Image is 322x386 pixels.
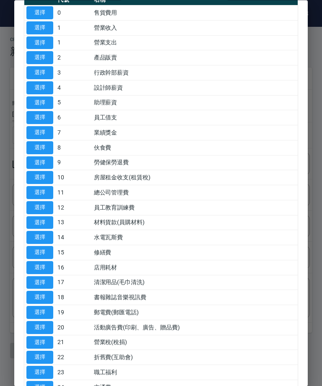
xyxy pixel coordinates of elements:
[26,52,53,65] button: 選擇
[92,96,298,111] td: 助理薪資
[26,141,53,154] button: 選擇
[55,65,92,80] td: 3
[26,321,53,334] button: 選擇
[55,5,92,21] td: 0
[26,231,53,244] button: 選擇
[55,185,92,200] td: 11
[26,291,53,304] button: 選擇
[55,155,92,171] td: 9
[26,7,53,20] button: 選擇
[26,276,53,289] button: 選擇
[92,80,298,96] td: 設計師薪資
[55,230,92,245] td: 14
[26,366,53,379] button: 選擇
[92,5,298,21] td: 售貨費用
[55,50,92,65] td: 2
[92,335,298,350] td: 營業稅(稅捐)
[55,215,92,231] td: 13
[55,275,92,290] td: 17
[92,185,298,200] td: 總公司管理費
[26,336,53,349] button: 選擇
[55,350,92,365] td: 22
[26,171,53,184] button: 選擇
[55,80,92,96] td: 4
[26,156,53,169] button: 選擇
[55,245,92,260] td: 15
[26,96,53,109] button: 選擇
[92,21,298,36] td: 營業收入
[55,125,92,140] td: 7
[92,200,298,215] td: 員工教育訓練費
[26,81,53,94] button: 選擇
[26,216,53,229] button: 選擇
[55,305,92,320] td: 19
[26,127,53,140] button: 選擇
[55,260,92,275] td: 16
[92,320,298,335] td: 活動廣告費(印刷、廣告、贈品費)
[92,230,298,245] td: 水電瓦斯費
[26,187,53,199] button: 選擇
[26,306,53,319] button: 選擇
[55,170,92,185] td: 10
[55,320,92,335] td: 20
[92,275,298,290] td: 清潔用品(毛巾清洗)
[55,36,92,51] td: 1
[55,140,92,155] td: 8
[92,140,298,155] td: 伙食費
[92,350,298,365] td: 折舊費(互助會)
[92,155,298,171] td: 勞健保勞退費
[26,261,53,274] button: 選擇
[26,111,53,124] button: 選擇
[92,305,298,320] td: 郵電費(郵匯電話)
[92,50,298,65] td: 產品販賣
[92,65,298,80] td: 行政幹部薪資
[55,110,92,125] td: 6
[55,96,92,111] td: 5
[92,110,298,125] td: 員工借支
[92,36,298,51] td: 營業支出
[55,365,92,380] td: 23
[55,335,92,350] td: 21
[26,36,53,49] button: 選擇
[92,245,298,260] td: 修繕費
[26,201,53,214] button: 選擇
[55,21,92,36] td: 1
[26,351,53,364] button: 選擇
[55,290,92,305] td: 18
[55,200,92,215] td: 12
[26,21,53,34] button: 選擇
[26,67,53,80] button: 選擇
[26,246,53,259] button: 選擇
[92,290,298,305] td: 書報雜誌音樂視訊費
[92,260,298,275] td: 店用耗材
[92,215,298,231] td: 材料貨款(員購材料)
[92,125,298,140] td: 業績獎金
[92,170,298,185] td: 房屋租金收支(租賃稅)
[92,365,298,380] td: 職工福利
